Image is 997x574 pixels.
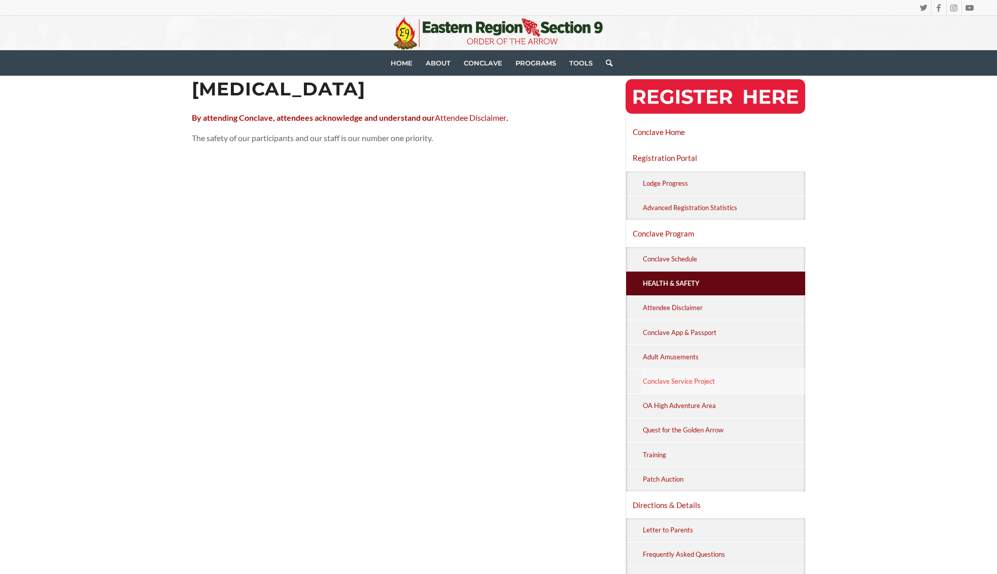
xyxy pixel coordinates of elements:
a: Registration Portal [626,145,806,171]
a: Attendee Disclaimer [641,296,806,320]
a: Conclave Schedule [641,247,806,271]
span: About [426,59,451,67]
a: Conclave Program [626,221,806,246]
strong: . [506,113,508,122]
a: Search [599,50,612,76]
a: Directions & Details [626,492,806,518]
a: Conclave Home [626,119,806,145]
a: Programs [509,50,563,76]
a: About [419,50,457,76]
a: Conclave [457,50,509,76]
a: Frequently Asked Questions [641,543,806,566]
span: Tools [569,59,593,67]
a: Tools [563,50,599,76]
a: Advanced Registration Statistics [641,196,806,220]
a: Health & Safety [641,272,806,295]
strong: By attending Conclave, attendees acknowledge and understand our [192,113,435,122]
a: Training [641,443,806,466]
span: Conclave [464,59,502,67]
a: Lodge Progress [641,172,806,195]
p: The safety of our participants and our staff is our number one priority. [192,131,589,145]
a: Adult Amusements [641,345,806,368]
span: Programs [515,59,556,67]
img: RegisterHereButton [626,79,806,114]
span: Home [391,59,412,67]
a: Home [384,50,419,76]
a: Conclave Service Project [641,369,806,393]
a: Quest for the Golden Arrow [641,418,806,442]
a: Attendee Disclaimer [435,113,506,122]
h2: [MEDICAL_DATA] [192,79,589,99]
a: Letter to Parents [641,518,806,542]
a: Conclave App & Passport [641,320,806,344]
a: Patch Auction [641,467,806,491]
a: OA High Adventure Area [641,394,806,418]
